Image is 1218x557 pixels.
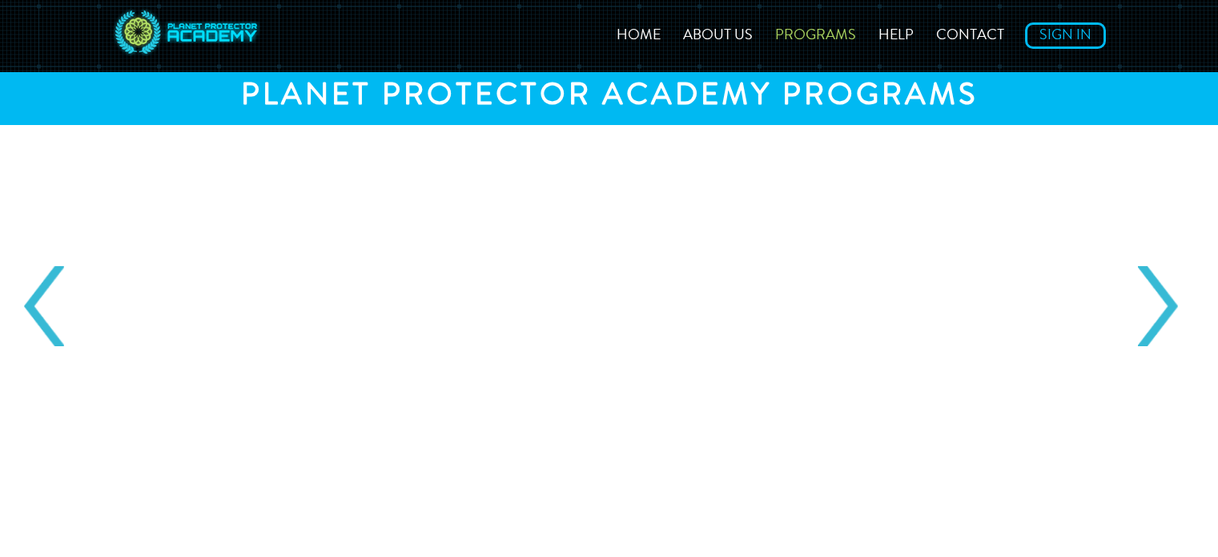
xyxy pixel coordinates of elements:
[766,29,866,43] a: Programs
[24,266,64,346] a: Prev
[1025,22,1106,49] a: Sign In
[1138,266,1178,346] a: Next
[113,8,260,56] img: Planet Protector Logo desktop
[927,29,1014,43] a: Contact
[869,29,923,43] a: Help
[607,29,670,43] a: Home
[673,29,762,43] a: About Us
